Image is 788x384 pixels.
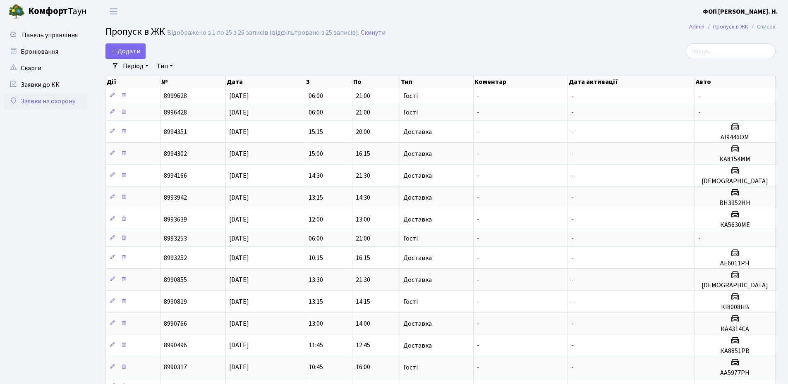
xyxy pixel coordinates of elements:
span: Доставка [403,194,432,201]
th: Дата [226,76,305,88]
th: № [160,76,226,88]
span: 8993253 [164,234,187,243]
span: - [571,215,574,224]
span: 8993252 [164,253,187,262]
span: - [571,108,574,117]
span: 13:00 [309,319,323,328]
span: Гості [403,93,418,99]
h5: АЕ6011РН [698,260,772,267]
span: 8999628 [164,91,187,100]
a: Тип [153,59,176,73]
span: Доставка [403,277,432,283]
a: Бронювання [4,43,87,60]
span: 16:15 [356,253,370,262]
span: 13:30 [309,275,323,284]
span: 8994166 [164,171,187,180]
span: - [477,253,479,262]
span: [DATE] [229,108,249,117]
span: - [571,149,574,158]
span: 21:00 [356,91,370,100]
span: [DATE] [229,253,249,262]
span: [DATE] [229,193,249,202]
a: ФОП [PERSON_NAME]. Н. [703,7,778,17]
span: 8993942 [164,193,187,202]
a: Admin [689,22,704,31]
span: Доставка [403,129,432,135]
span: - [477,171,479,180]
span: [DATE] [229,363,249,372]
span: - [477,149,479,158]
span: - [571,91,574,100]
button: Переключити навігацію [103,5,124,18]
span: 15:15 [309,127,323,136]
span: 06:00 [309,108,323,117]
h5: КА8851РВ [698,347,772,355]
span: 11:45 [309,341,323,350]
span: 16:15 [356,149,370,158]
span: [DATE] [229,127,249,136]
span: - [571,319,574,328]
a: Пропуск в ЖК [713,22,748,31]
span: 8990855 [164,275,187,284]
span: - [571,127,574,136]
span: 16:00 [356,363,370,372]
span: Панель управління [22,31,78,40]
span: 10:45 [309,363,323,372]
span: [DATE] [229,297,249,306]
a: Заявки до КК [4,76,87,93]
a: Панель управління [4,27,87,43]
span: - [477,193,479,202]
a: Скарги [4,60,87,76]
span: 21:00 [356,108,370,117]
span: 8996428 [164,108,187,117]
span: 21:30 [356,171,370,180]
span: 8994302 [164,149,187,158]
span: - [477,275,479,284]
span: [DATE] [229,341,249,350]
a: Період [120,59,152,73]
span: 8990317 [164,363,187,372]
span: - [477,108,479,117]
span: Доставка [403,342,432,349]
span: 12:00 [309,215,323,224]
span: - [477,215,479,224]
div: Відображено з 1 по 25 з 26 записів (відфільтровано з 25 записів). [167,29,359,37]
span: 06:00 [309,234,323,243]
span: [DATE] [229,234,249,243]
th: Авто [695,76,776,88]
span: - [571,363,574,372]
span: - [477,91,479,100]
span: [DATE] [229,91,249,100]
span: - [477,234,479,243]
a: Скинути [361,29,386,37]
h5: КІ8008НВ [698,303,772,311]
span: - [698,108,701,117]
span: - [477,297,479,306]
span: [DATE] [229,149,249,158]
span: 8990766 [164,319,187,328]
span: 13:15 [309,297,323,306]
span: Гості [403,109,418,116]
a: Заявки на охорону [4,93,87,110]
th: По [352,76,400,88]
span: Гості [403,364,418,371]
h5: КА8154ММ [698,155,772,163]
span: - [571,275,574,284]
span: 21:00 [356,234,370,243]
span: 13:15 [309,193,323,202]
span: Доставка [403,150,432,157]
span: [DATE] [229,275,249,284]
span: 8990496 [164,341,187,350]
span: 8993639 [164,215,187,224]
span: - [571,234,574,243]
span: [DATE] [229,171,249,180]
span: [DATE] [229,319,249,328]
span: - [477,319,479,328]
b: ФОП [PERSON_NAME]. Н. [703,7,778,16]
span: 14:30 [356,193,370,202]
h5: ВН3952НН [698,199,772,207]
h5: АІ9446ОМ [698,134,772,141]
span: - [698,234,701,243]
a: Додати [105,43,146,59]
span: Доставка [403,320,432,327]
